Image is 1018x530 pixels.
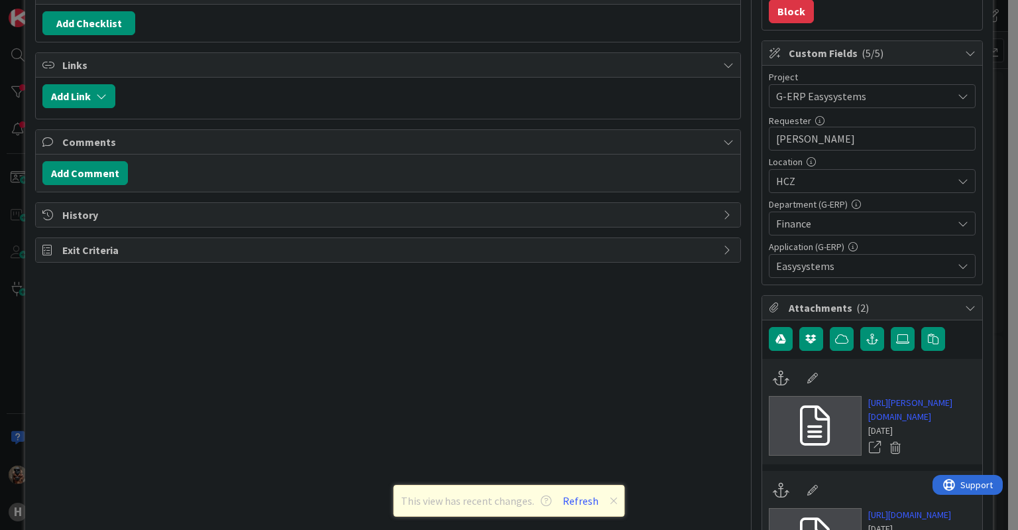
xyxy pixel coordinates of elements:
[62,134,716,150] span: Comments
[769,72,976,82] div: Project
[28,2,60,18] span: Support
[62,242,716,258] span: Exit Criteria
[776,216,952,232] span: Finance
[62,57,716,73] span: Links
[868,424,976,438] div: [DATE]
[868,508,951,522] a: [URL][DOMAIN_NAME]
[769,157,976,166] div: Location
[776,87,946,105] span: G-ERP Easysystems
[42,161,128,185] button: Add Comment
[868,396,976,424] a: [URL][PERSON_NAME][DOMAIN_NAME]
[401,493,551,509] span: This view has recent changes.
[789,300,958,316] span: Attachments
[769,242,976,251] div: Application (G-ERP)
[769,200,976,209] div: Department (G-ERP)
[789,45,958,61] span: Custom Fields
[868,439,883,456] a: Open
[776,173,952,189] span: HCZ
[776,258,952,274] span: Easysystems
[769,115,811,127] label: Requester
[856,301,869,314] span: ( 2 )
[558,492,603,509] button: Refresh
[42,11,135,35] button: Add Checklist
[42,84,115,108] button: Add Link
[62,207,716,223] span: History
[862,46,883,60] span: ( 5/5 )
